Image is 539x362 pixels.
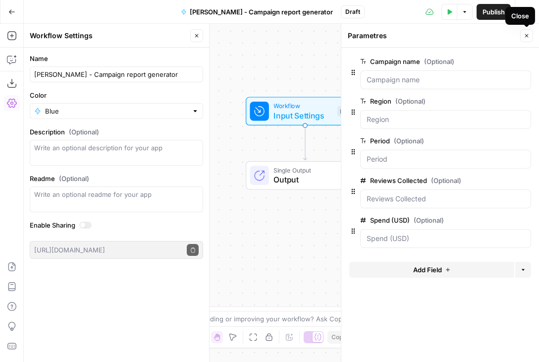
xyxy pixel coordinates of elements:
[69,127,99,137] span: (Optional)
[273,174,339,185] span: Output
[30,127,203,137] label: Description
[273,165,339,175] span: Single Output
[424,57,454,66] span: (Optional)
[360,136,475,146] label: Period
[213,97,397,125] div: WorkflowInput SettingsInputs
[331,333,346,342] span: Copy
[190,7,333,17] span: [PERSON_NAME] - Campaign report generator
[367,194,525,204] input: Reviews Collected
[367,234,525,243] input: Spend (USD)
[34,69,199,79] input: Untitled
[59,174,89,183] span: (Optional)
[367,115,525,124] input: Region
[273,101,332,111] span: Workflow
[483,7,505,17] span: Publish
[327,331,350,344] button: Copy
[273,110,332,121] span: Input Settings
[367,75,525,85] input: Campaign name
[213,161,397,190] div: Single OutputOutputEnd
[360,176,475,185] label: Reviews Collected
[394,136,424,146] span: (Optional)
[360,96,475,106] label: Region
[511,11,529,21] div: Close
[395,96,426,106] span: (Optional)
[413,265,442,275] span: Add Field
[360,57,475,66] label: Campaign name
[345,7,360,16] span: Draft
[360,215,475,225] label: Spend (USD)
[175,4,339,20] button: [PERSON_NAME] - Campaign report generator
[30,54,203,63] label: Name
[477,4,511,20] button: Publish
[30,31,187,41] div: Workflow Settings
[414,215,444,225] span: (Optional)
[30,90,203,100] label: Color
[303,125,307,160] g: Edge from start to end
[431,176,461,185] span: (Optional)
[348,31,387,41] textarea: Parametres
[45,106,188,116] input: Blue
[349,262,514,278] button: Add Field
[367,154,525,164] input: Period
[30,220,203,230] label: Enable Sharing
[30,174,203,183] label: Readme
